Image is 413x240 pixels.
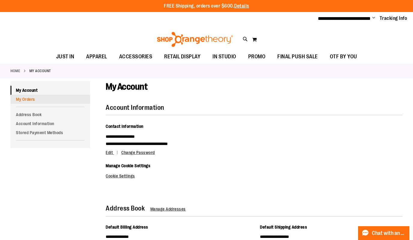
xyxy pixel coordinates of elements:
a: APPAREL [80,50,113,64]
span: Chat with an Expert [372,230,406,236]
span: Default Shipping Address [260,225,307,229]
span: IN STUDIO [213,50,236,63]
a: Change Password [121,150,155,155]
strong: My Account [29,68,51,74]
span: PROMO [248,50,266,63]
a: PROMO [242,50,272,64]
span: ACCESSORIES [119,50,152,63]
a: Manage Addresses [150,207,186,211]
span: RETAIL DISPLAY [164,50,200,63]
a: RETAIL DISPLAY [158,50,206,64]
a: Cookie Settings [106,174,135,178]
strong: Account Information [106,104,164,111]
a: JUST IN [50,50,80,64]
img: Shop Orangetheory [156,32,234,47]
a: My Orders [11,95,90,104]
a: ACCESSORIES [113,50,158,64]
span: APPAREL [86,50,107,63]
button: Account menu [372,15,375,21]
a: Stored Payment Methods [11,128,90,137]
span: Manage Cookie Settings [106,163,150,168]
span: FINAL PUSH SALE [277,50,318,63]
a: My Account [11,86,90,95]
button: Chat with an Expert [358,226,410,240]
span: OTF BY YOU [330,50,357,63]
span: JUST IN [56,50,74,63]
a: Account Information [11,119,90,128]
a: Home [11,68,20,74]
span: My Account [106,82,147,92]
a: FINAL PUSH SALE [271,50,324,64]
span: Edit [106,150,113,155]
span: Default Billing Address [106,225,148,229]
a: Tracking Info [380,15,407,22]
a: Address Book [11,110,90,119]
a: Edit [106,150,120,155]
span: Contact Information [106,124,143,129]
p: FREE Shipping, orders over $600. [164,3,249,10]
strong: Address Book [106,205,145,212]
a: OTF BY YOU [324,50,363,64]
a: Details [234,3,249,9]
a: IN STUDIO [206,50,242,64]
